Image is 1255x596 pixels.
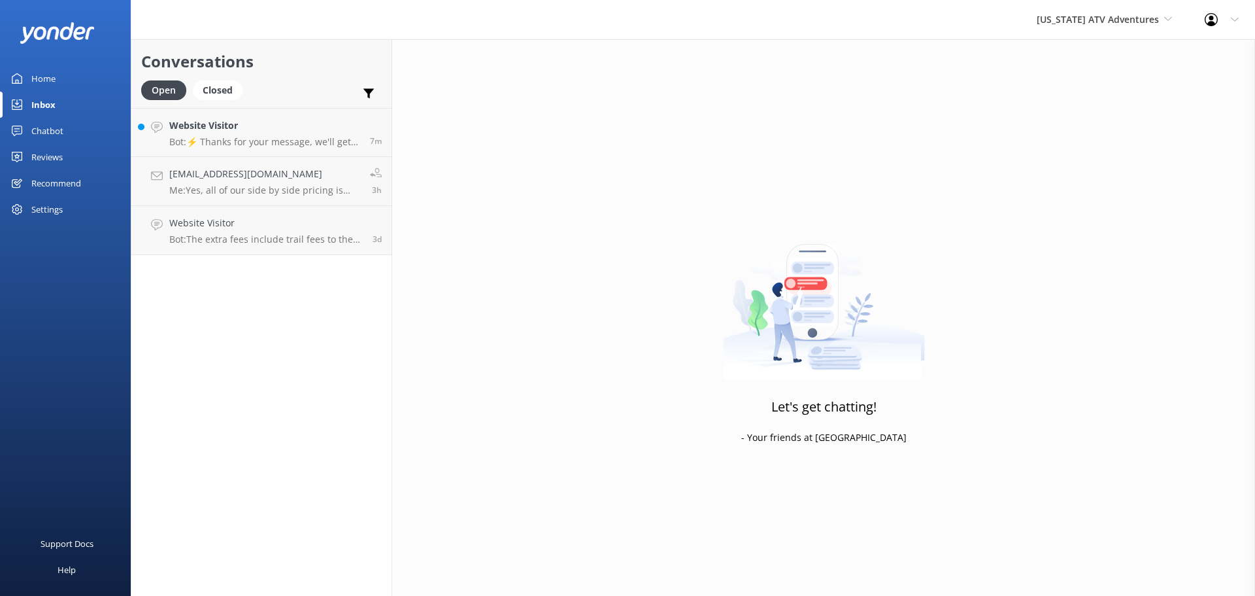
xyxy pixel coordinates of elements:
div: Closed [193,80,243,100]
div: Help [58,557,76,583]
span: Aug 31 2025 07:04am (UTC -07:00) America/Tijuana [372,184,382,196]
a: Closed [193,82,249,97]
img: artwork of a man stealing a conversation from at giant smartphone [723,217,925,380]
a: Website VisitorBot:⚡ Thanks for your message, we'll get back to you as soon as we can. You're als... [131,108,392,157]
div: Chatbot [31,118,63,144]
h4: [EMAIL_ADDRESS][DOMAIN_NAME] [169,167,360,181]
p: Me: Yes, all of our side by side pricing is per vehicle. See the full schedule of availability on... [169,184,360,196]
div: Settings [31,196,63,222]
a: Open [141,82,193,97]
span: [US_STATE] ATV Adventures [1037,13,1159,26]
h2: Conversations [141,49,382,74]
a: Website VisitorBot:The extra fees include trail fees to the forest service, fuel charges, and sal... [131,206,392,255]
div: Reviews [31,144,63,170]
h4: Website Visitor [169,118,360,133]
div: Inbox [31,92,56,118]
p: - Your friends at [GEOGRAPHIC_DATA] [741,430,907,445]
div: Recommend [31,170,81,196]
h3: Let's get chatting! [771,396,877,417]
p: Bot: The extra fees include trail fees to the forest service, fuel charges, and sales tax. For th... [169,234,363,245]
img: yonder-white-logo.png [20,22,95,44]
p: Bot: ⚡ Thanks for your message, we'll get back to you as soon as we can. You're also welcome to k... [169,136,360,148]
span: Aug 31 2025 09:58am (UTC -07:00) America/Tijuana [370,135,382,147]
div: Support Docs [41,531,93,557]
a: [EMAIL_ADDRESS][DOMAIN_NAME]Me:Yes, all of our side by side pricing is per vehicle. See the full ... [131,157,392,206]
h4: Website Visitor [169,216,363,230]
div: Home [31,65,56,92]
span: Aug 28 2025 08:11am (UTC -07:00) America/Tijuana [373,234,382,245]
div: Open [141,80,186,100]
